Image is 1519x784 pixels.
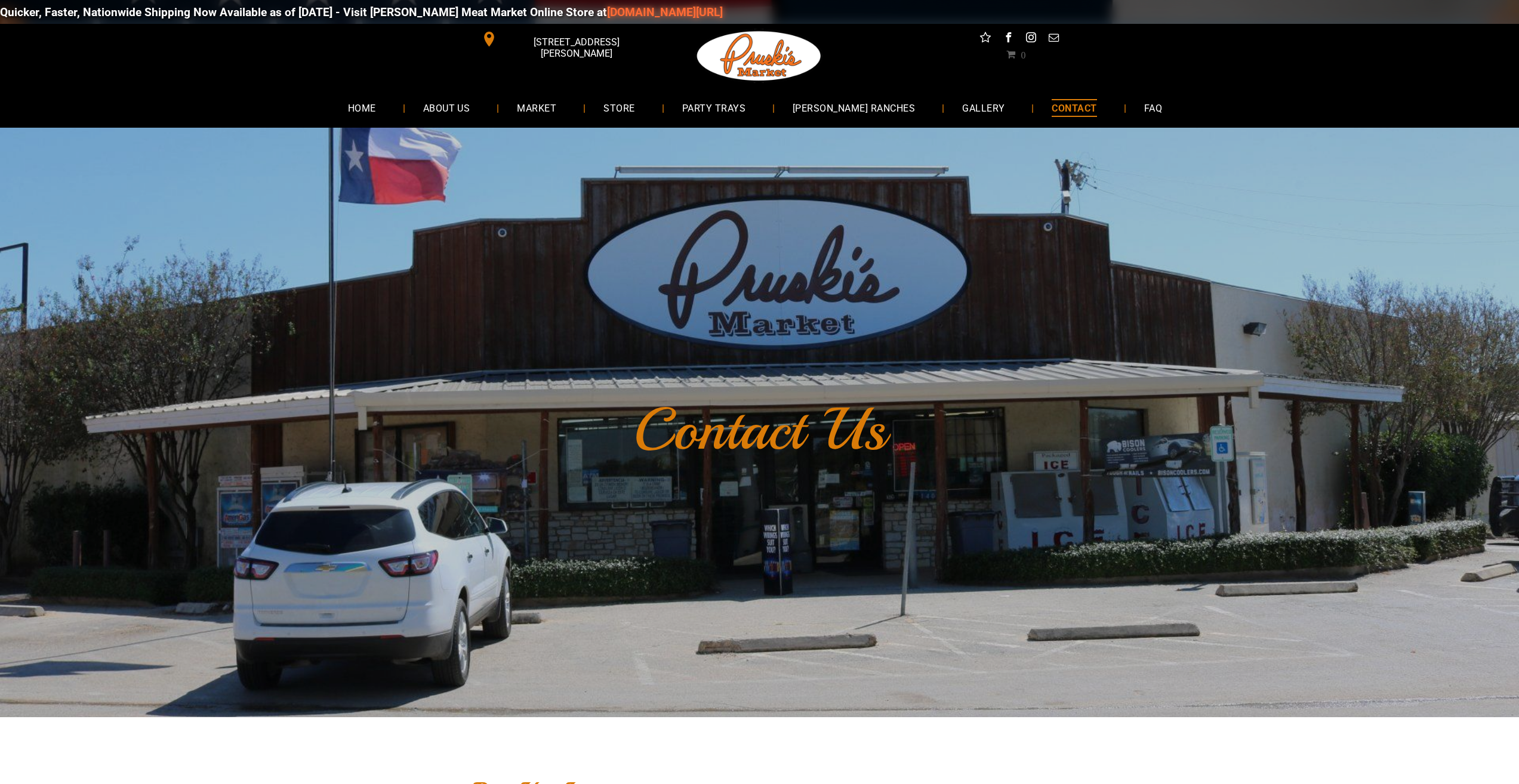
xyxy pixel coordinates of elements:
a: STORE [586,92,652,124]
a: instagram [1023,30,1039,48]
a: [PERSON_NAME] RANCHES [775,92,933,124]
span: [STREET_ADDRESS][PERSON_NAME] [499,30,653,65]
a: FAQ [1126,92,1180,124]
a: [DOMAIN_NAME][URL] [1306,5,1422,19]
a: PARTY TRAYS [664,92,763,124]
a: MARKET [499,92,574,124]
a: CONTACT [1034,92,1114,124]
img: Pruski-s+Market+HQ+Logo2-259w.png [695,24,824,88]
a: facebook [1000,30,1016,48]
a: HOME [330,92,394,124]
span: 0 [1021,50,1025,59]
a: ABOUT US [405,92,488,124]
a: Social network [978,30,993,48]
font: Contact Us [633,393,886,467]
a: GALLERY [944,92,1022,124]
a: [STREET_ADDRESS][PERSON_NAME] [473,30,656,48]
div: Quicker, Faster, Nationwide Shipping Now Available as of [DATE] - Visit [PERSON_NAME] Meat Market... [699,5,1422,19]
a: email [1046,30,1061,48]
